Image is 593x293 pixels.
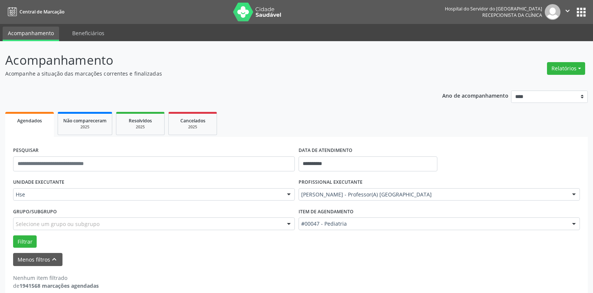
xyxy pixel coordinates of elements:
span: Hse [16,191,279,198]
button: Menos filtroskeyboard_arrow_up [13,253,62,266]
span: Resolvidos [129,117,152,124]
p: Ano de acompanhamento [442,91,508,100]
span: Não compareceram [63,117,107,124]
p: Acompanhamento [5,51,413,70]
div: 2025 [174,124,211,130]
span: Agendados [17,117,42,124]
button: apps [575,6,588,19]
strong: 1941568 marcações agendadas [19,282,99,289]
label: PROFISSIONAL EXECUTANTE [299,177,363,188]
span: #00047 - Pediatria [301,220,565,228]
button:  [560,4,575,20]
a: Central de Marcação [5,6,64,18]
div: Nenhum item filtrado [13,274,99,282]
label: Grupo/Subgrupo [13,206,57,217]
p: Acompanhe a situação das marcações correntes e finalizadas [5,70,413,77]
label: PESQUISAR [13,145,39,156]
div: de [13,282,99,290]
label: Item de agendamento [299,206,354,217]
a: Acompanhamento [3,27,59,41]
button: Relatórios [547,62,585,75]
span: Cancelados [180,117,205,124]
span: Recepcionista da clínica [482,12,542,18]
span: Selecione um grupo ou subgrupo [16,220,100,228]
div: Hospital do Servidor do [GEOGRAPHIC_DATA] [445,6,542,12]
label: UNIDADE EXECUTANTE [13,177,64,188]
button: Filtrar [13,235,37,248]
span: [PERSON_NAME] - Professor(A) [GEOGRAPHIC_DATA] [301,191,565,198]
div: 2025 [122,124,159,130]
img: img [545,4,560,20]
div: 2025 [63,124,107,130]
span: Central de Marcação [19,9,64,15]
i: keyboard_arrow_up [50,255,58,263]
a: Beneficiários [67,27,110,40]
label: DATA DE ATENDIMENTO [299,145,352,156]
i:  [563,7,572,15]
